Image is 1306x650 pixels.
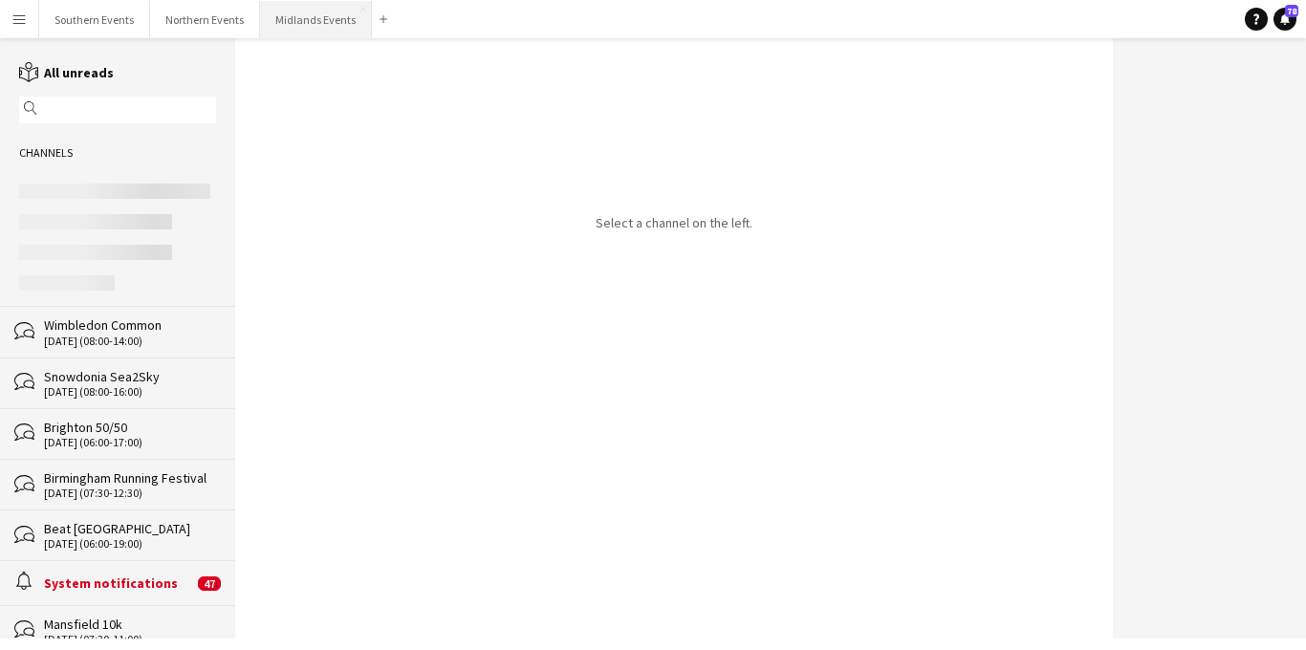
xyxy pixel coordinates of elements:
div: Wimbledon Common [44,316,216,334]
div: [DATE] (06:00-17:00) [44,436,216,449]
a: All unreads [19,64,114,81]
span: 78 [1285,5,1298,17]
div: Snowdonia Sea2Sky [44,368,216,385]
div: [DATE] (08:00-16:00) [44,385,216,399]
button: Northern Events [150,1,260,38]
a: 78 [1273,8,1296,31]
p: Select a channel on the left. [596,214,752,231]
div: Beat [GEOGRAPHIC_DATA] [44,520,216,537]
button: Southern Events [39,1,150,38]
div: System notifications [44,574,193,592]
div: [DATE] (08:00-14:00) [44,335,216,348]
div: Mansfield 10k [44,616,216,633]
div: Birmingham Running Festival [44,469,216,487]
div: Brighton 50/50 [44,419,216,436]
div: [DATE] (07:30-11:00) [44,633,216,646]
div: [DATE] (06:00-19:00) [44,537,216,551]
span: 47 [198,576,221,591]
div: [DATE] (07:30-12:30) [44,487,216,500]
button: Midlands Events [260,1,372,38]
